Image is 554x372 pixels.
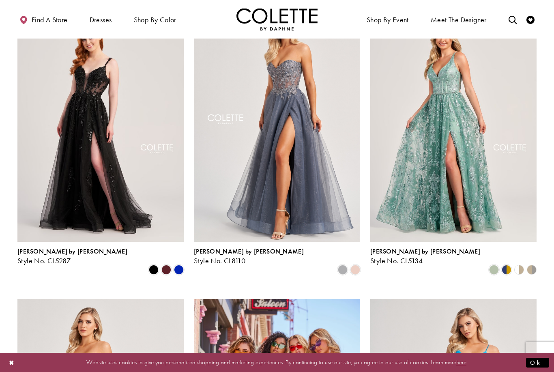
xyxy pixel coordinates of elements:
span: Style No. CL5134 [370,256,423,265]
span: Dresses [88,8,114,30]
span: Shop By Event [367,16,409,24]
span: Style No. CL5287 [17,256,71,265]
span: Meet the designer [431,16,487,24]
a: here [456,358,466,366]
span: Shop by color [132,8,178,30]
i: Gold/Pewter [527,265,537,275]
a: Meet the designer [429,8,489,30]
i: Sage [489,265,499,275]
span: [PERSON_NAME] by [PERSON_NAME] [17,247,127,256]
a: Visit Home Page [236,8,318,30]
i: Wine [161,265,171,275]
div: Colette by Daphne Style No. CL8110 [194,248,304,265]
span: Shop By Event [365,8,411,30]
i: White/Gold [514,265,524,275]
span: [PERSON_NAME] by [PERSON_NAME] [194,247,304,256]
i: Rose [350,265,360,275]
a: Toggle search [507,8,519,30]
i: Navy Blue/Gold [502,265,511,275]
span: Find a store [32,16,68,24]
i: Royal Blue [174,265,184,275]
a: Find a store [17,8,69,30]
span: [PERSON_NAME] by [PERSON_NAME] [370,247,480,256]
button: Submit Dialog [526,357,549,368]
span: Style No. CL8110 [194,256,245,265]
button: Close Dialog [5,355,19,370]
div: Colette by Daphne Style No. CL5287 [17,248,127,265]
a: Check Wishlist [524,8,537,30]
i: Steel [338,265,348,275]
i: Black [149,265,159,275]
span: Shop by color [134,16,176,24]
img: Colette by Daphne [236,8,318,30]
div: Colette by Daphne Style No. CL5134 [370,248,480,265]
p: Website uses cookies to give you personalized shopping and marketing experiences. By continuing t... [58,357,496,368]
span: Dresses [90,16,112,24]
